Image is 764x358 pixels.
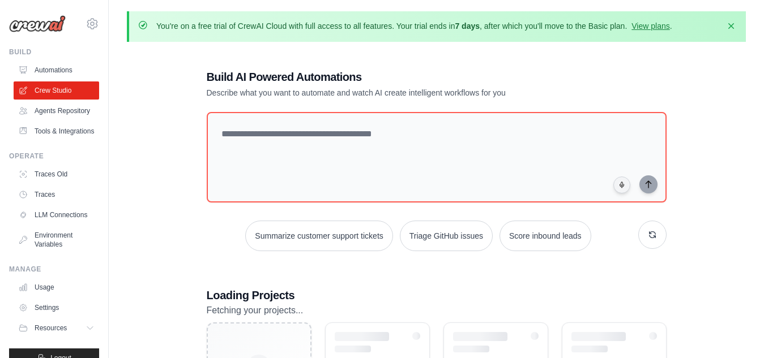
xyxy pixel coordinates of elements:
[14,165,99,183] a: Traces Old
[631,21,669,31] a: View plans
[245,221,392,251] button: Summarize customer support tickets
[638,221,667,249] button: Get new suggestions
[14,299,99,317] a: Settings
[14,319,99,337] button: Resources
[14,61,99,79] a: Automations
[207,287,667,303] h3: Loading Projects
[455,21,480,31] strong: 7 days
[14,102,99,120] a: Agents Repository
[14,206,99,224] a: LLM Connections
[14,278,99,296] a: Usage
[207,303,667,318] p: Fetching your projects...
[14,226,99,253] a: Environment Variables
[35,324,67,333] span: Resources
[9,15,66,32] img: Logo
[207,87,587,98] p: Describe what you want to automate and watch AI create intelligent workflows for you
[400,221,493,251] button: Triage GitHub issues
[9,152,99,161] div: Operate
[613,176,630,193] button: Click to speak your automation idea
[9,48,99,57] div: Build
[14,122,99,140] a: Tools & Integrations
[207,69,587,85] h1: Build AI Powered Automations
[14,186,99,204] a: Traces
[9,265,99,274] div: Manage
[14,81,99,100] a: Crew Studio
[156,20,672,32] p: You're on a free trial of CrewAI Cloud with full access to all features. Your trial ends in , aft...
[500,221,591,251] button: Score inbound leads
